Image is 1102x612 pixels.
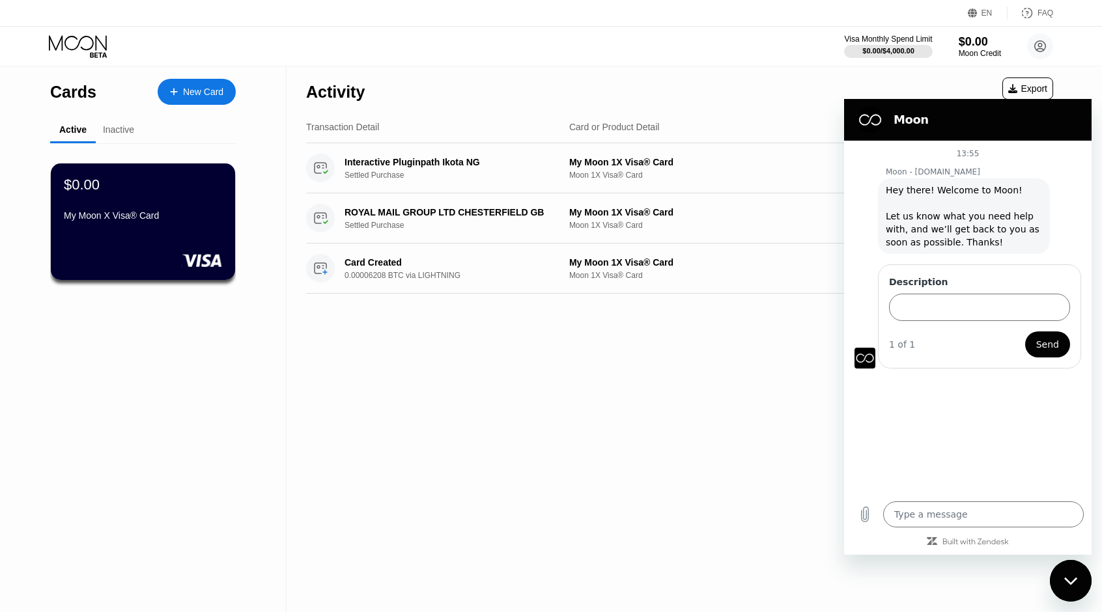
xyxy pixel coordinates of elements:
[158,79,236,105] div: New Card
[345,221,572,230] div: Settled Purchase
[345,157,556,167] div: Interactive Pluginpath Ikota NG
[1008,7,1053,20] div: FAQ
[1002,77,1053,100] div: Export
[59,124,87,135] div: Active
[345,171,572,180] div: Settled Purchase
[1050,560,1092,602] iframe: Button to launch messaging window, conversation in progress
[306,243,1053,294] div: Card Created0.00006208 BTC via LIGHTNINGMy Moon 1X Visa® CardMoon 1X Visa® Card[DATE]8:04 AM$5.00
[569,157,850,167] div: My Moon 1X Visa® Card
[345,271,572,280] div: 0.00006208 BTC via LIGHTNING
[844,35,932,58] div: Visa Monthly Spend Limit$0.00/$4,000.00
[345,207,556,217] div: ROYAL MAIL GROUP LTD CHESTERFIELD GB
[569,122,660,132] div: Card or Product Detail
[345,257,556,268] div: Card Created
[844,99,1092,555] iframe: Messaging window
[968,7,1008,20] div: EN
[306,193,1053,243] div: ROYAL MAIL GROUP LTD CHESTERFIELD GBSettled PurchaseMy Moon 1X Visa® CardMoon 1X Visa® Card[DATE]...
[569,271,850,280] div: Moon 1X Visa® Card
[306,122,379,132] div: Transaction Detail
[982,8,993,18] div: EN
[844,35,932,44] div: Visa Monthly Spend Limit
[306,83,365,102] div: Activity
[959,35,1001,49] div: $0.00
[569,207,850,217] div: My Moon 1X Visa® Card
[1038,8,1053,18] div: FAQ
[64,176,100,193] div: $0.00
[183,87,223,98] div: New Card
[51,163,235,280] div: $0.00My Moon X Visa® Card
[103,124,134,135] div: Inactive
[569,257,850,268] div: My Moon 1X Visa® Card
[959,49,1001,58] div: Moon Credit
[306,143,1053,193] div: Interactive Pluginpath Ikota NGSettled PurchaseMy Moon 1X Visa® CardMoon 1X Visa® Card[DATE]3:54 ...
[50,83,96,102] div: Cards
[862,47,914,55] div: $0.00 / $4,000.00
[569,171,850,180] div: Moon 1X Visa® Card
[569,221,850,230] div: Moon 1X Visa® Card
[959,35,1001,58] div: $0.00Moon Credit
[64,210,222,221] div: My Moon X Visa® Card
[1008,83,1047,94] div: Export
